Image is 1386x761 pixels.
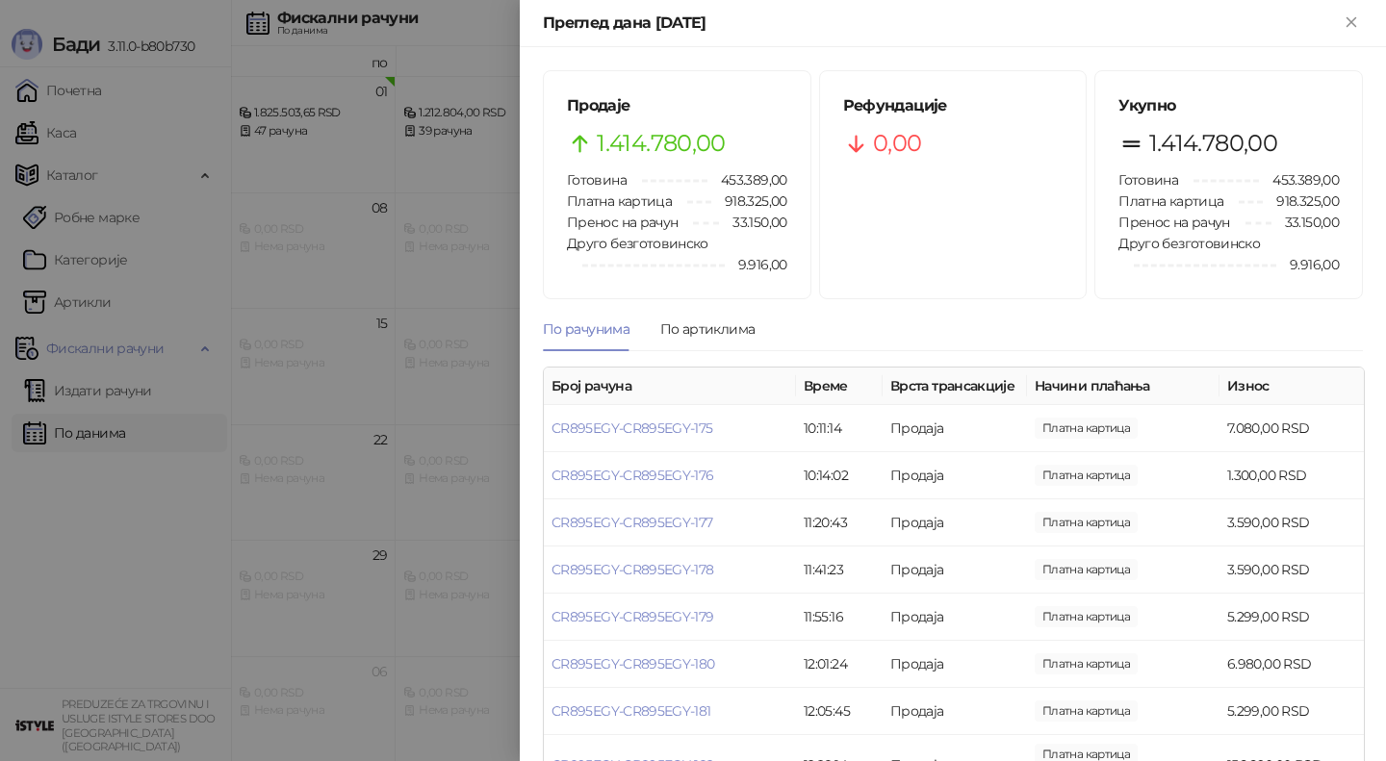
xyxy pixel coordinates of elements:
span: 453.389,00 [707,169,787,190]
span: 1.414.780,00 [597,125,725,162]
th: Време [796,368,883,405]
td: 12:05:45 [796,688,883,735]
td: 12:01:24 [796,641,883,688]
td: 6.980,00 RSD [1219,641,1364,688]
th: Врста трансакције [883,368,1027,405]
td: 11:55:16 [796,594,883,641]
td: Продаја [883,452,1027,499]
td: 5.299,00 RSD [1219,688,1364,735]
th: Начини плаћања [1027,368,1219,405]
span: 5.299,00 [1035,700,1138,722]
a: CR895EGY-CR895EGY-179 [552,608,714,625]
td: Продаја [883,499,1027,546]
button: Close [1340,12,1363,35]
span: 9.916,00 [725,254,787,275]
a: CR895EGY-CR895EGY-176 [552,467,714,484]
td: Продаја [883,594,1027,641]
span: 918.325,00 [711,190,787,212]
span: Друго безготовинско [567,235,708,252]
span: 1.414.780,00 [1149,125,1277,162]
span: 33.150,00 [1271,212,1339,233]
span: 33.150,00 [719,212,786,233]
span: Пренос на рачун [1118,214,1229,231]
td: Продаја [883,688,1027,735]
td: 5.299,00 RSD [1219,594,1364,641]
h5: Рефундације [843,94,1064,117]
a: CR895EGY-CR895EGY-178 [552,561,714,578]
th: Број рачуна [544,368,796,405]
td: 11:20:43 [796,499,883,546]
span: 3.590,00 [1035,559,1138,580]
th: Износ [1219,368,1364,405]
td: 1.300,00 RSD [1219,452,1364,499]
div: Преглед дана [DATE] [543,12,1340,35]
a: CR895EGY-CR895EGY-177 [552,514,713,531]
div: По артиклима [660,318,755,340]
td: Продаја [883,405,1027,452]
span: 453.389,00 [1259,169,1339,190]
span: 5.299,00 [1035,606,1138,627]
span: 9.916,00 [1276,254,1339,275]
span: 6.980,00 [1035,653,1138,674]
span: 3.590,00 [1035,512,1138,533]
td: Продаја [883,546,1027,594]
td: 3.590,00 RSD [1219,546,1364,594]
a: CR895EGY-CR895EGY-180 [552,655,715,672]
span: Платна картица [567,192,672,210]
span: 0,00 [873,125,921,162]
h5: Продаје [567,94,787,117]
span: 1.300,00 [1035,465,1138,486]
td: 7.080,00 RSD [1219,405,1364,452]
td: Продаја [883,641,1027,688]
td: 10:11:14 [796,405,883,452]
td: 10:14:02 [796,452,883,499]
td: 11:41:23 [796,546,883,594]
span: 7.080,00 [1035,418,1138,439]
a: CR895EGY-CR895EGY-175 [552,419,713,437]
a: CR895EGY-CR895EGY-181 [552,702,711,720]
td: 3.590,00 RSD [1219,499,1364,546]
span: 918.325,00 [1263,190,1339,212]
h5: Укупно [1118,94,1339,117]
div: По рачунима [543,318,629,340]
span: Готовина [567,171,627,189]
span: Платна картица [1118,192,1223,210]
span: Пренос на рачун [567,214,678,231]
span: Друго безготовинско [1118,235,1260,252]
span: Готовина [1118,171,1178,189]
